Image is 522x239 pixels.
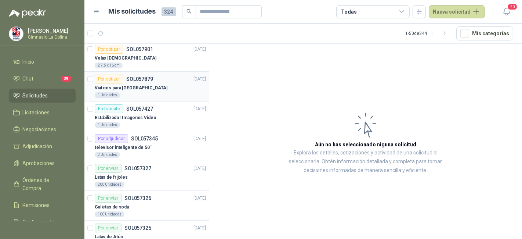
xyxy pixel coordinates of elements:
[23,176,69,192] span: Órdenes de Compra
[84,42,209,72] a: Por cotizarSOL057901[DATE] Velas [DEMOGRAPHIC_DATA]2 7.5 x 16 cm
[9,55,76,69] a: Inicio
[95,152,120,158] div: 2 Unidades
[95,92,120,98] div: 1 Unidades
[126,106,153,111] p: SOL057427
[95,134,128,143] div: Por adjudicar
[23,92,48,100] span: Solicitudes
[162,7,176,16] span: 324
[456,26,513,40] button: Mís categorías
[23,125,57,133] span: Negociaciones
[28,28,74,33] p: [PERSON_NAME]
[95,104,123,113] div: En tránsito
[500,5,513,18] button: 20
[84,161,209,191] a: Por enviarSOL057327[DATE] Latas de frijoles200 Unidades
[9,106,76,119] a: Licitaciones
[9,27,23,41] img: Company Logo
[193,225,206,232] p: [DATE]
[9,72,76,86] a: Chat38
[84,72,209,101] a: Por cotizarSOL057879[DATE] Viáticos para [GEOGRAPHIC_DATA]1 Unidades
[95,144,152,151] p: televisor inteligente de 50¨
[95,194,122,203] div: Por enviar
[126,76,153,82] p: SOL057879
[28,35,74,39] p: Gimnasio La Colina
[507,3,518,10] span: 20
[193,106,206,113] p: [DATE]
[405,28,450,39] div: 1 - 50 de 344
[95,85,167,92] p: Viáticos para [GEOGRAPHIC_DATA]
[95,55,156,62] p: Velas [DEMOGRAPHIC_DATA]
[9,198,76,212] a: Remisiones
[95,204,129,211] p: Galletas de soda
[341,8,356,16] div: Todas
[95,174,128,181] p: Latas de frijoles
[124,166,151,171] p: SOL057327
[429,5,485,18] button: Nueva solicitud
[23,142,52,150] span: Adjudicación
[95,45,123,54] div: Por cotizar
[9,139,76,153] a: Adjudicación
[95,122,120,128] div: 1 Unidades
[23,159,55,167] span: Aprobaciones
[283,149,449,175] p: Explora los detalles, cotizaciones y actividad de una solicitud al seleccionarla. Obtén informaci...
[84,191,209,221] a: Por enviarSOL057326[DATE] Galletas de soda100 Unidades
[23,108,50,117] span: Licitaciones
[95,63,123,68] div: 2 7.5 x 16 cm
[23,201,50,209] span: Remisiones
[131,136,158,141] p: SOL057345
[9,9,46,18] img: Logo peakr
[186,9,192,14] span: search
[9,156,76,170] a: Aprobaciones
[193,76,206,83] p: [DATE]
[95,164,122,173] div: Por enviar
[9,173,76,195] a: Órdenes de Compra
[193,165,206,172] p: [DATE]
[193,135,206,142] p: [DATE]
[109,6,156,17] h1: Mis solicitudes
[23,218,55,226] span: Configuración
[126,47,153,52] p: SOL057901
[124,196,151,201] p: SOL057326
[9,215,76,229] a: Configuración
[9,89,76,103] a: Solicitudes
[9,122,76,136] a: Negociaciones
[23,58,35,66] span: Inicio
[95,182,124,188] div: 200 Unidades
[193,195,206,202] p: [DATE]
[84,131,209,161] a: Por adjudicarSOL057345[DATE] televisor inteligente de 50¨2 Unidades
[95,114,156,121] p: Estabilizador Imagenes Video
[61,76,71,82] span: 38
[95,211,124,217] div: 100 Unidades
[95,75,123,83] div: Por cotizar
[23,75,34,83] span: Chat
[124,225,151,231] p: SOL057325
[315,140,416,149] h3: Aún no has seleccionado niguna solicitud
[193,46,206,53] p: [DATE]
[95,224,122,232] div: Por enviar
[84,101,209,131] a: En tránsitoSOL057427[DATE] Estabilizador Imagenes Video1 Unidades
